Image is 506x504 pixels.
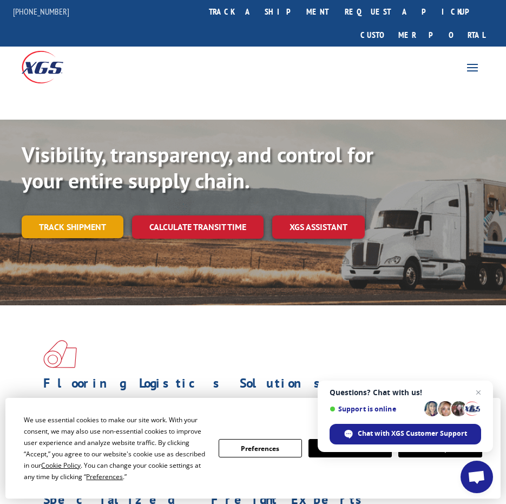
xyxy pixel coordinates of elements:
[13,6,69,17] a: [PHONE_NUMBER]
[22,215,123,238] a: Track shipment
[22,140,373,194] b: Visibility, transparency, and control for your entire supply chain.
[472,386,485,399] span: Close chat
[43,377,455,395] h1: Flooring Logistics Solutions
[219,439,302,457] button: Preferences
[352,23,493,47] a: Customer Portal
[43,340,77,368] img: xgs-icon-total-supply-chain-intelligence-red
[330,388,481,397] span: Questions? Chat with us!
[24,414,205,482] div: We use essential cookies to make our site work. With your consent, we may also use non-essential ...
[330,405,420,413] span: Support is online
[5,398,501,499] div: Cookie Consent Prompt
[132,215,264,239] a: Calculate transit time
[86,472,123,481] span: Preferences
[358,429,467,438] span: Chat with XGS Customer Support
[461,461,493,493] div: Open chat
[272,215,365,239] a: XGS ASSISTANT
[41,461,81,470] span: Cookie Policy
[330,424,481,444] div: Chat with XGS Customer Support
[308,439,392,457] button: Decline
[43,395,446,421] span: As an industry carrier of choice, XGS has brought innovation and dedication to flooring logistics...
